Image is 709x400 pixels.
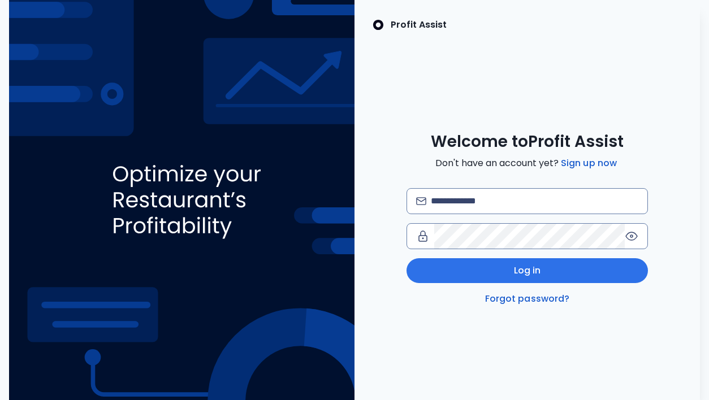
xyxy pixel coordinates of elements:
[514,264,541,277] span: Log in
[373,18,384,32] img: SpotOn Logo
[483,292,572,306] a: Forgot password?
[431,132,624,152] span: Welcome to Profit Assist
[435,156,619,170] span: Don't have an account yet?
[391,18,447,32] p: Profit Assist
[559,156,619,170] a: Sign up now
[407,258,649,283] button: Log in
[416,197,427,206] img: email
